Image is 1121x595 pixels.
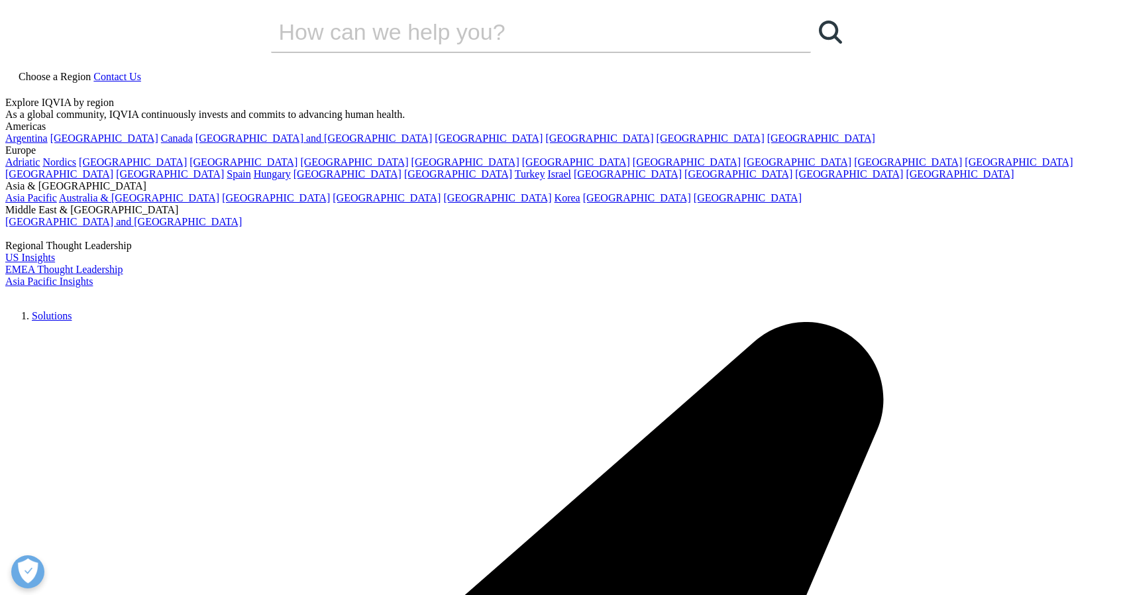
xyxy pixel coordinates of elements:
div: Middle East & [GEOGRAPHIC_DATA] [5,204,1116,216]
a: [GEOGRAPHIC_DATA] [50,133,158,144]
a: Turkey [515,168,545,180]
a: [GEOGRAPHIC_DATA] [583,192,691,203]
a: Australia & [GEOGRAPHIC_DATA] [59,192,219,203]
a: [GEOGRAPHIC_DATA] [633,156,741,168]
a: US Insights [5,252,55,263]
a: [GEOGRAPHIC_DATA] and [GEOGRAPHIC_DATA] [195,133,432,144]
a: [GEOGRAPHIC_DATA] [333,192,441,203]
a: [GEOGRAPHIC_DATA] [435,133,543,144]
a: [GEOGRAPHIC_DATA] [443,192,551,203]
a: [GEOGRAPHIC_DATA] [545,133,653,144]
div: As a global community, IQVIA continuously invests and commits to advancing human health. [5,109,1116,121]
svg: Search [819,21,842,44]
a: [GEOGRAPHIC_DATA] [404,168,512,180]
a: [GEOGRAPHIC_DATA] [694,192,802,203]
a: Asia Pacific Insights [5,276,93,287]
button: Open Preferences [11,555,44,588]
div: Europe [5,144,1116,156]
a: [GEOGRAPHIC_DATA] [767,133,875,144]
a: [GEOGRAPHIC_DATA] [300,156,408,168]
a: [GEOGRAPHIC_DATA] [411,156,519,168]
div: Explore IQVIA by region [5,97,1116,109]
div: Americas [5,121,1116,133]
a: [GEOGRAPHIC_DATA] [574,168,682,180]
a: [GEOGRAPHIC_DATA] [222,192,330,203]
div: Regional Thought Leadership [5,240,1116,252]
a: [GEOGRAPHIC_DATA] [5,168,113,180]
a: [GEOGRAPHIC_DATA] [657,133,765,144]
a: Adriatic [5,156,40,168]
a: [GEOGRAPHIC_DATA] [522,156,630,168]
a: [GEOGRAPHIC_DATA] [795,168,903,180]
a: [GEOGRAPHIC_DATA] [684,168,792,180]
a: [GEOGRAPHIC_DATA] [906,168,1014,180]
a: Nordics [42,156,76,168]
a: EMEA Thought Leadership [5,264,123,275]
a: [GEOGRAPHIC_DATA] [965,156,1073,168]
a: Israel [547,168,571,180]
a: Spain [227,168,250,180]
a: Korea [555,192,580,203]
a: Asia Pacific [5,192,57,203]
a: Search [811,12,851,52]
span: Choose a Region [19,71,91,82]
a: [GEOGRAPHIC_DATA] [294,168,401,180]
a: [GEOGRAPHIC_DATA] [116,168,224,180]
a: Solutions [32,310,72,321]
a: Hungary [254,168,291,180]
div: Asia & [GEOGRAPHIC_DATA] [5,180,1116,192]
a: [GEOGRAPHIC_DATA] [854,156,962,168]
a: Argentina [5,133,48,144]
a: Contact Us [93,71,141,82]
a: Canada [161,133,193,144]
input: Search [271,12,773,52]
a: [GEOGRAPHIC_DATA] [79,156,187,168]
a: [GEOGRAPHIC_DATA] [743,156,851,168]
a: [GEOGRAPHIC_DATA] [189,156,297,168]
a: [GEOGRAPHIC_DATA] and [GEOGRAPHIC_DATA] [5,216,242,227]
